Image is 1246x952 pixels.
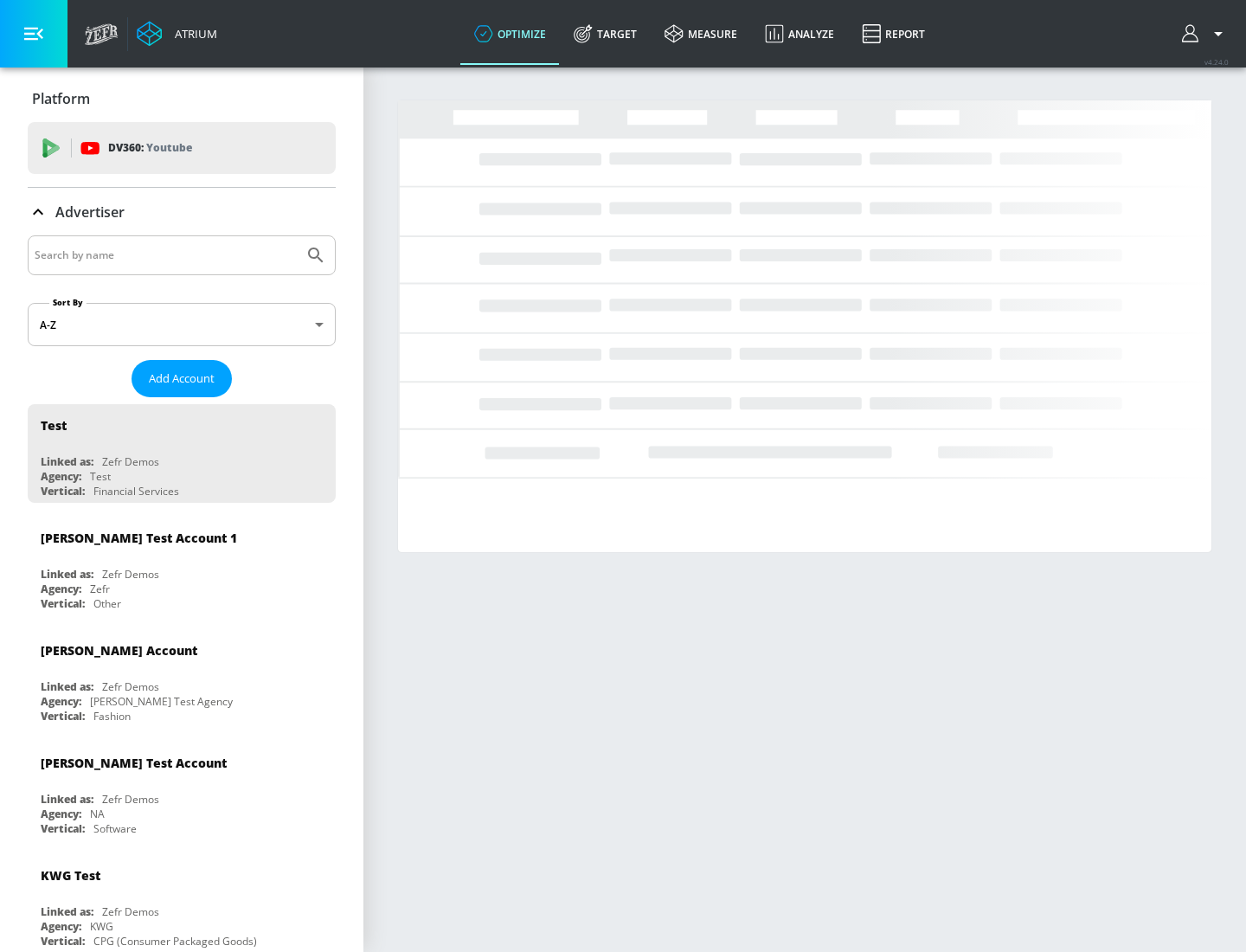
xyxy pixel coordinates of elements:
[651,3,751,65] a: measure
[41,755,227,771] div: [PERSON_NAME] Test Account
[108,138,192,158] p: DV360:
[41,530,237,546] div: [PERSON_NAME] Test Account 1
[41,484,85,499] div: Vertical:
[41,904,93,919] div: Linked as:
[28,404,336,503] div: TestLinked as:Zefr DemosAgency:TestVertical:Financial Services
[1204,57,1229,67] span: v 4.24.0
[132,360,232,397] button: Add Account
[28,122,336,174] div: DV360: Youtube
[93,709,131,724] div: Fashion
[90,469,111,484] div: Test
[41,596,85,611] div: Vertical:
[35,244,297,267] input: Search by name
[41,934,85,949] div: Vertical:
[55,203,125,222] p: Advertiser
[41,709,85,724] div: Vertical:
[90,919,113,934] div: KWG
[93,821,137,836] div: Software
[93,934,257,949] div: CPG (Consumer Packaged Goods)
[41,919,81,934] div: Agency:
[28,517,336,615] div: [PERSON_NAME] Test Account 1Linked as:Zefr DemosAgency:ZefrVertical:Other
[41,867,100,884] div: KWG Test
[149,369,215,389] span: Add Account
[41,792,93,807] div: Linked as:
[751,3,848,65] a: Analyze
[90,694,233,709] div: [PERSON_NAME] Test Agency
[90,807,105,821] div: NA
[90,582,110,596] div: Zefr
[28,303,336,346] div: A-Z
[28,629,336,728] div: [PERSON_NAME] AccountLinked as:Zefr DemosAgency:[PERSON_NAME] Test AgencyVertical:Fashion
[102,454,159,469] div: Zefr Demos
[137,21,217,47] a: Atrium
[28,188,336,236] div: Advertiser
[41,567,93,582] div: Linked as:
[102,904,159,919] div: Zefr Demos
[102,567,159,582] div: Zefr Demos
[848,3,939,65] a: Report
[28,742,336,840] div: [PERSON_NAME] Test AccountLinked as:Zefr DemosAgency:NAVertical:Software
[560,3,651,65] a: Target
[41,679,93,694] div: Linked as:
[102,792,159,807] div: Zefr Demos
[41,582,81,596] div: Agency:
[146,138,192,157] p: Youtube
[41,821,85,836] div: Vertical:
[102,679,159,694] div: Zefr Demos
[41,642,197,659] div: [PERSON_NAME] Account
[28,74,336,123] div: Platform
[49,297,87,308] label: Sort By
[41,454,93,469] div: Linked as:
[460,3,560,65] a: optimize
[41,694,81,709] div: Agency:
[41,469,81,484] div: Agency:
[93,484,179,499] div: Financial Services
[32,89,90,108] p: Platform
[93,596,121,611] div: Other
[41,807,81,821] div: Agency:
[41,417,67,434] div: Test
[168,26,217,42] div: Atrium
